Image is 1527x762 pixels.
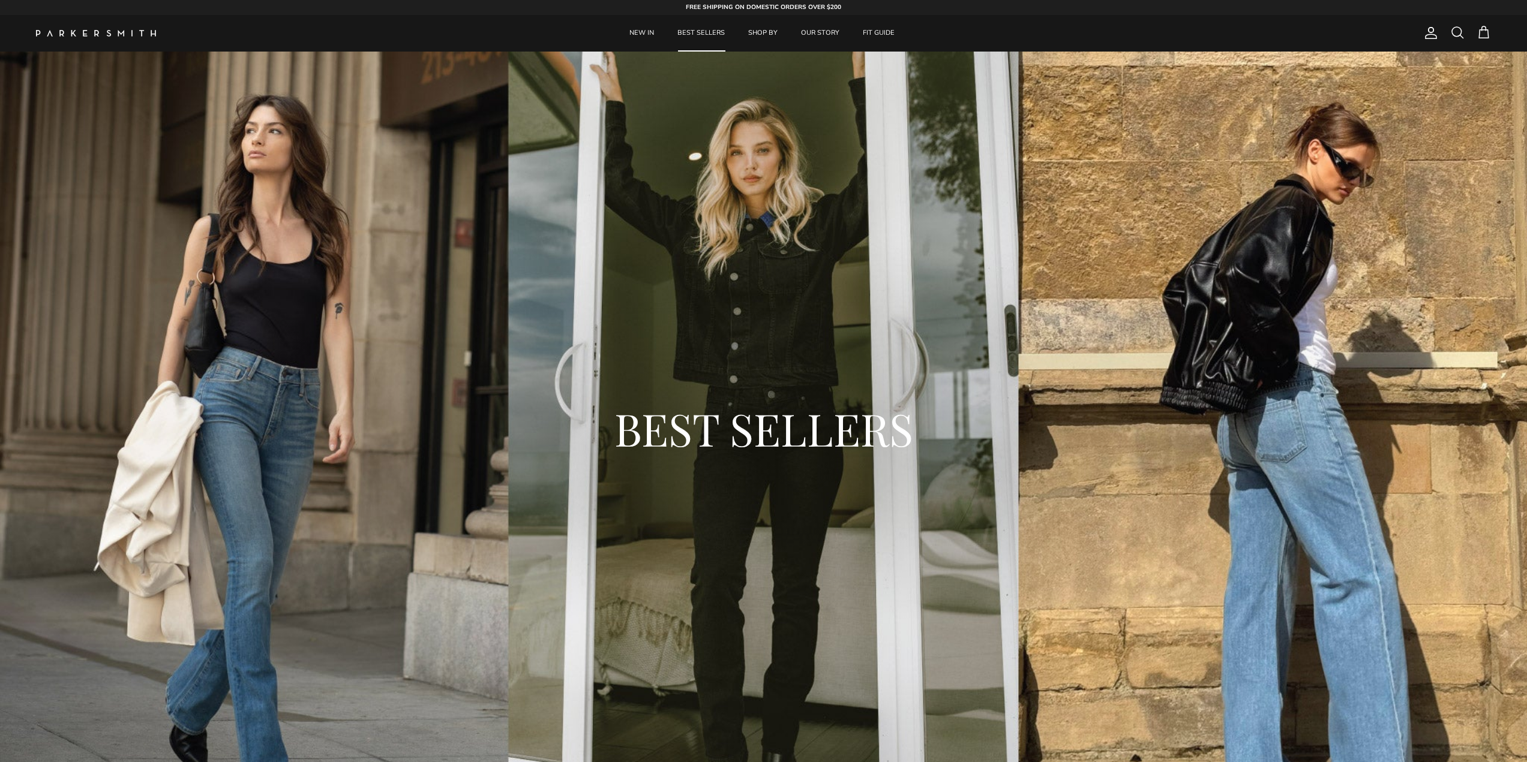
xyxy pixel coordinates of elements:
strong: FREE SHIPPING ON DOMESTIC ORDERS OVER $200 [686,3,841,11]
a: SHOP BY [737,15,788,52]
img: Parker Smith [36,30,156,37]
a: NEW IN [619,15,665,52]
a: FIT GUIDE [852,15,905,52]
a: OUR STORY [790,15,850,52]
a: Account [1419,26,1438,40]
div: Primary [179,15,1346,52]
h2: BEST SELLERS [431,400,1097,457]
a: BEST SELLERS [667,15,736,52]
